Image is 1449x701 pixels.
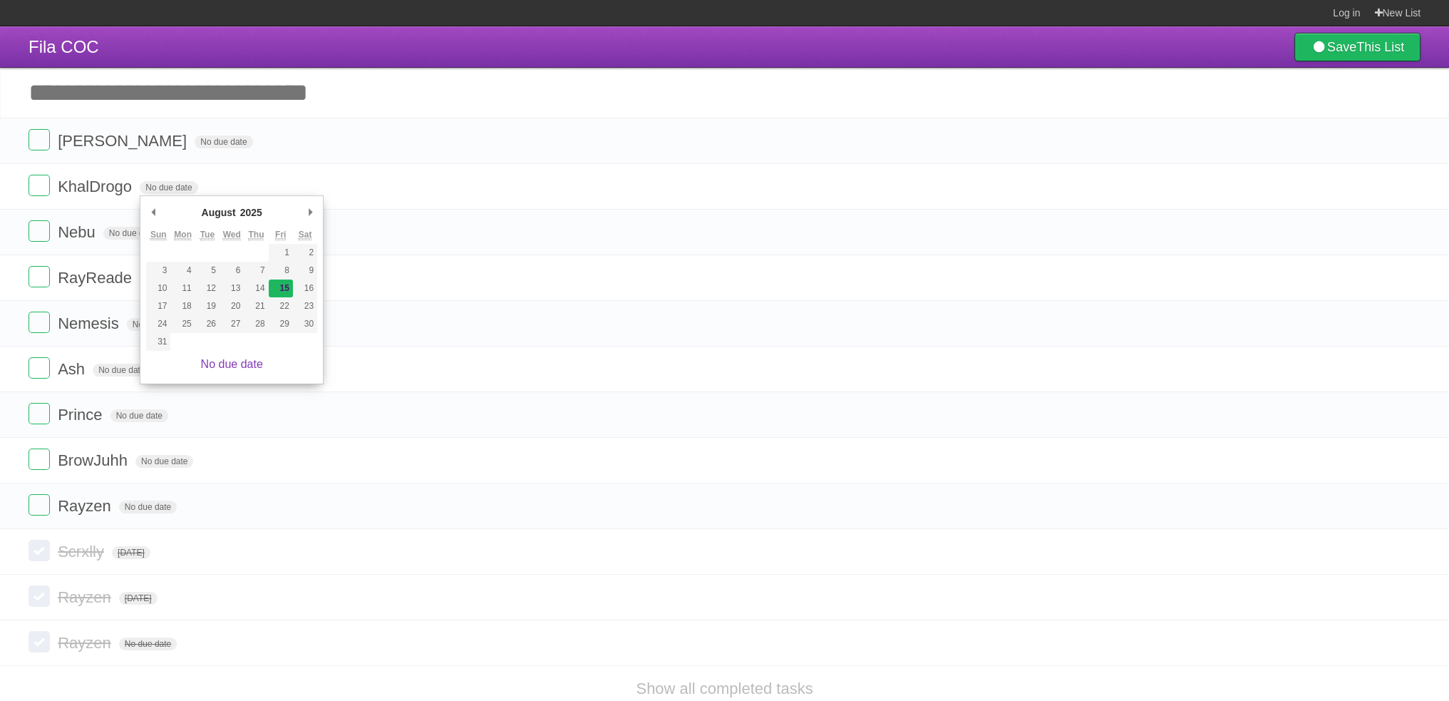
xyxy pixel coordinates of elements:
[293,297,317,315] button: 23
[146,280,170,297] button: 10
[293,280,317,297] button: 16
[220,315,244,333] button: 27
[29,175,50,196] label: Done
[29,449,50,470] label: Done
[110,409,168,422] span: No due date
[29,540,50,561] label: Done
[174,230,192,240] abbr: Monday
[248,230,264,240] abbr: Thursday
[146,262,170,280] button: 3
[58,132,190,150] span: [PERSON_NAME]
[201,358,263,370] a: No due date
[195,315,220,333] button: 26
[103,227,161,240] span: No due date
[220,280,244,297] button: 13
[58,634,115,652] span: Rayzen
[58,406,105,424] span: Prince
[29,631,50,653] label: Done
[150,230,167,240] abbr: Sunday
[170,262,195,280] button: 4
[58,588,115,606] span: Rayzen
[1356,40,1404,54] b: This List
[29,403,50,424] label: Done
[170,280,195,297] button: 11
[275,230,286,240] abbr: Friday
[200,230,215,240] abbr: Tuesday
[244,315,268,333] button: 28
[303,202,317,223] button: Next Month
[29,357,50,379] label: Done
[146,297,170,315] button: 17
[93,364,150,377] span: No due date
[220,297,244,315] button: 20
[58,269,135,287] span: RayReade
[127,318,185,331] span: No due date
[58,543,108,561] span: Scrxlly
[293,315,317,333] button: 30
[58,178,135,195] span: KhalDrogo
[636,680,813,697] a: Show all completed tasks
[293,262,317,280] button: 9
[293,244,317,262] button: 2
[299,230,312,240] abbr: Saturday
[119,501,177,513] span: No due date
[29,220,50,242] label: Done
[223,230,241,240] abbr: Wednesday
[269,315,293,333] button: 29
[58,314,123,332] span: Nemesis
[238,202,264,223] div: 2025
[195,297,220,315] button: 19
[1294,33,1420,61] a: SaveThis List
[195,280,220,297] button: 12
[29,494,50,516] label: Done
[58,223,99,241] span: Nebu
[119,592,158,605] span: [DATE]
[200,202,238,223] div: August
[146,202,160,223] button: Previous Month
[244,262,268,280] button: 7
[119,638,177,650] span: No due date
[269,244,293,262] button: 1
[140,181,197,194] span: No due date
[269,297,293,315] button: 22
[269,280,293,297] button: 15
[269,262,293,280] button: 8
[58,497,115,515] span: Rayzen
[220,262,244,280] button: 6
[195,262,220,280] button: 5
[170,315,195,333] button: 25
[244,297,268,315] button: 21
[244,280,268,297] button: 14
[112,546,150,559] span: [DATE]
[29,266,50,287] label: Done
[58,360,88,378] span: Ash
[135,455,193,468] span: No due date
[29,37,99,56] span: Fila COC
[195,135,252,148] span: No due date
[58,451,131,469] span: BrowJuhh
[170,297,195,315] button: 18
[29,585,50,607] label: Done
[29,129,50,150] label: Done
[29,312,50,333] label: Done
[146,333,170,351] button: 31
[146,315,170,333] button: 24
